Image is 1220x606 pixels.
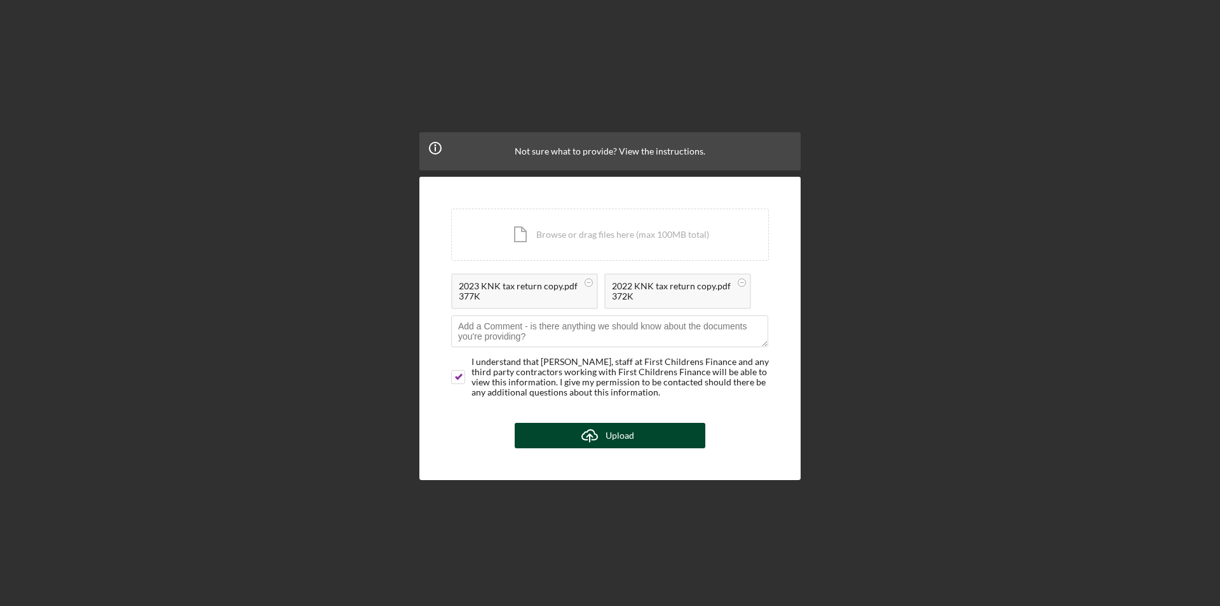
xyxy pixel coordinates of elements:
[515,423,705,448] button: Upload
[612,281,731,291] div: 2022 KNK tax return copy.pdf
[471,357,769,397] div: I understand that [PERSON_NAME], staff at First Childrens Finance and any third party contractors...
[515,146,705,156] span: Not sure what to provide? View the instructions.
[459,291,578,301] div: 377K
[459,281,578,291] div: 2023 KNK tax return copy.pdf
[612,291,731,301] div: 372K
[606,423,634,448] div: Upload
